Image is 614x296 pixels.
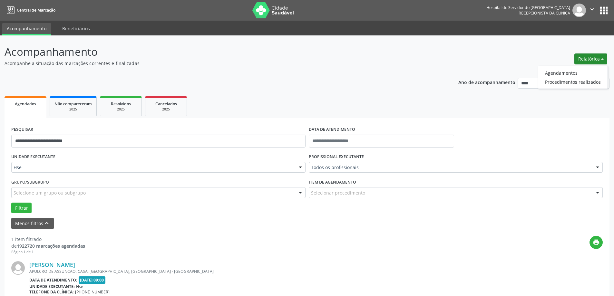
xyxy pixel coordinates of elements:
div: Hospital do Servidor do [GEOGRAPHIC_DATA] [486,5,570,10]
label: Item de agendamento [309,177,356,187]
div: 1 item filtrado [11,236,85,243]
b: Unidade executante: [29,284,75,289]
a: Procedimentos realizados [538,77,608,86]
span: Selecione um grupo ou subgrupo [14,189,86,196]
p: Acompanhe a situação das marcações correntes e finalizadas [5,60,428,67]
a: Acompanhamento [2,23,51,35]
div: de [11,243,85,249]
span: Todos os profissionais [311,164,590,171]
div: 2025 [150,107,182,112]
span: Hse [76,284,83,289]
strong: 1922720 marcações agendadas [17,243,85,249]
span: Hse [14,164,292,171]
i: keyboard_arrow_up [43,220,50,227]
div: 2025 [105,107,137,112]
label: DATA DE ATENDIMENTO [309,125,355,135]
span: Recepcionista da clínica [519,10,570,16]
i:  [589,6,596,13]
p: Ano de acompanhamento [458,78,515,86]
button: apps [598,5,609,16]
button: Filtrar [11,203,32,214]
img: img [11,261,25,275]
button: Menos filtroskeyboard_arrow_up [11,218,54,229]
a: [PERSON_NAME] [29,261,75,268]
span: Central de Marcação [17,7,55,13]
button: print [590,236,603,249]
span: [DATE] 09:00 [79,276,106,284]
span: Não compareceram [54,101,92,107]
label: Grupo/Subgrupo [11,177,49,187]
i: print [593,239,600,246]
label: UNIDADE EXECUTANTE [11,152,55,162]
a: Central de Marcação [5,5,55,15]
a: Beneficiários [58,23,94,34]
b: Telefone da clínica: [29,289,74,295]
a: Agendamentos [538,68,608,77]
span: [PHONE_NUMBER] [75,289,110,295]
p: Acompanhamento [5,44,428,60]
button: Relatórios [574,53,607,64]
ul: Relatórios [538,66,608,89]
div: Página 1 de 1 [11,249,85,255]
label: PESQUISAR [11,125,33,135]
span: Cancelados [155,101,177,107]
span: Agendados [15,101,36,107]
b: Data de atendimento: [29,277,77,283]
label: PROFISSIONAL EXECUTANTE [309,152,364,162]
div: APULCRO DE ASSUNCAO, CASA, [GEOGRAPHIC_DATA], [GEOGRAPHIC_DATA] - [GEOGRAPHIC_DATA] [29,269,506,274]
span: Resolvidos [111,101,131,107]
span: Selecionar procedimento [311,189,365,196]
div: 2025 [54,107,92,112]
button:  [586,4,598,17]
img: img [572,4,586,17]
